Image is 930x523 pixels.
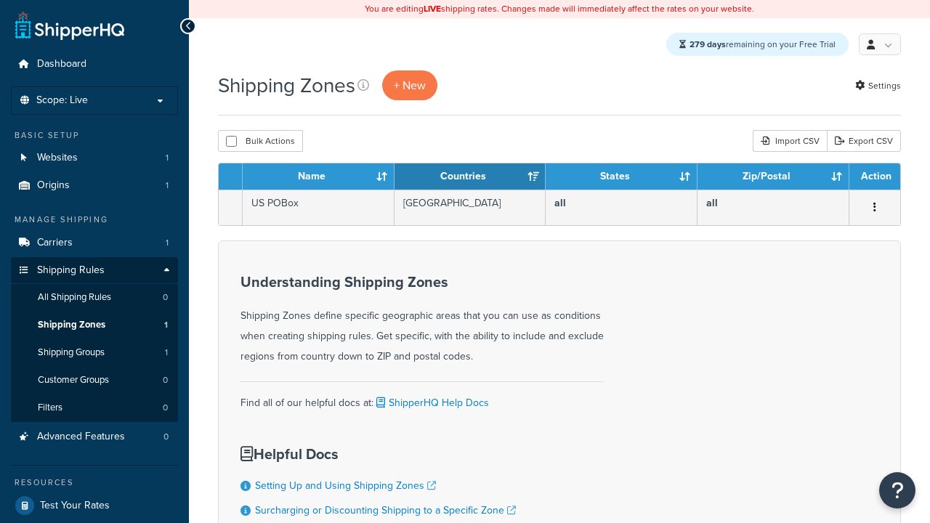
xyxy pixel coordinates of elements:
button: Open Resource Center [879,472,915,508]
div: Manage Shipping [11,214,178,226]
b: all [706,195,718,211]
th: States: activate to sort column ascending [546,163,697,190]
span: Dashboard [37,58,86,70]
div: Basic Setup [11,129,178,142]
a: Shipping Zones 1 [11,312,178,338]
span: Filters [38,402,62,414]
h3: Helpful Docs [240,446,516,462]
th: Countries: activate to sort column ascending [395,163,546,190]
a: Shipping Rules [11,257,178,284]
th: Zip/Postal: activate to sort column ascending [697,163,849,190]
li: Websites [11,145,178,171]
a: Surcharging or Discounting Shipping to a Specific Zone [255,503,516,518]
span: 1 [164,319,168,331]
li: Origins [11,172,178,199]
a: Setting Up and Using Shipping Zones [255,478,436,493]
a: ShipperHQ Home [15,11,124,40]
span: Test Your Rates [40,500,110,512]
td: [GEOGRAPHIC_DATA] [395,190,546,225]
span: All Shipping Rules [38,291,111,304]
h1: Shipping Zones [218,71,355,100]
li: Shipping Rules [11,257,178,423]
a: Export CSV [827,130,901,152]
span: Shipping Zones [38,319,105,331]
a: ShipperHQ Help Docs [373,395,489,410]
span: 1 [166,237,169,249]
span: Websites [37,152,78,164]
h3: Understanding Shipping Zones [240,274,604,290]
div: Find all of our helpful docs at: [240,381,604,413]
li: Carriers [11,230,178,256]
a: Customer Groups 0 [11,367,178,394]
span: Advanced Features [37,431,125,443]
a: Advanced Features 0 [11,423,178,450]
td: US POBox [243,190,395,225]
th: Name: activate to sort column ascending [243,163,395,190]
a: All Shipping Rules 0 [11,284,178,311]
th: Action [849,163,900,190]
span: Origins [37,179,70,192]
div: Import CSV [753,130,827,152]
li: Shipping Zones [11,312,178,338]
a: Filters 0 [11,394,178,421]
a: Websites 1 [11,145,178,171]
a: Carriers 1 [11,230,178,256]
b: LIVE [424,2,441,15]
a: Dashboard [11,51,178,78]
span: Scope: Live [36,94,88,107]
a: + New [382,70,437,100]
span: Shipping Groups [38,346,105,359]
div: Shipping Zones define specific geographic areas that you can use as conditions when creating ship... [240,274,604,367]
span: 1 [166,179,169,192]
span: 0 [163,431,169,443]
span: 1 [166,152,169,164]
span: Shipping Rules [37,264,105,277]
b: all [554,195,566,211]
li: Filters [11,394,178,421]
span: 0 [163,374,168,386]
li: Advanced Features [11,423,178,450]
a: Shipping Groups 1 [11,339,178,366]
strong: 279 days [690,38,726,51]
span: 0 [163,291,168,304]
span: 0 [163,402,168,414]
span: 1 [165,346,168,359]
span: Customer Groups [38,374,109,386]
button: Bulk Actions [218,130,303,152]
li: Shipping Groups [11,339,178,366]
div: remaining on your Free Trial [666,33,849,56]
li: Customer Groups [11,367,178,394]
span: Carriers [37,237,73,249]
a: Test Your Rates [11,492,178,519]
span: + New [394,77,426,94]
div: Resources [11,477,178,489]
li: All Shipping Rules [11,284,178,311]
a: Settings [855,76,901,96]
a: Origins 1 [11,172,178,199]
